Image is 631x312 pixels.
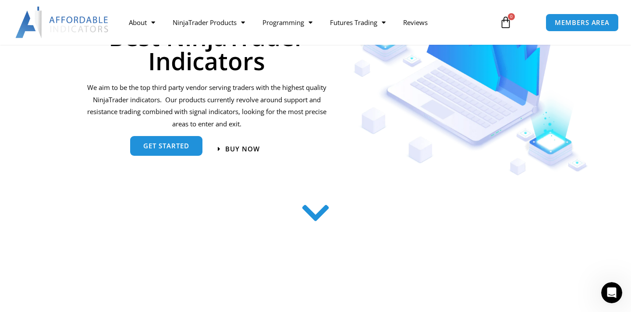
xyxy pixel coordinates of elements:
[130,136,202,156] a: get started
[321,12,394,32] a: Futures Trading
[225,146,260,152] span: Buy now
[120,12,164,32] a: About
[218,146,260,152] a: Buy now
[555,19,610,26] span: MEMBERS AREA
[164,12,254,32] a: NinjaTrader Products
[546,14,619,32] a: MEMBERS AREA
[394,12,436,32] a: Reviews
[120,12,493,32] nav: Menu
[601,282,622,303] iframe: Intercom live chat
[508,13,515,20] span: 0
[85,25,328,73] h1: Best NinjaTrader Indicators
[254,12,321,32] a: Programming
[143,143,189,149] span: get started
[85,82,328,130] p: We aim to be the top third party vendor serving traders with the highest quality NinjaTrader indi...
[486,10,525,35] a: 0
[15,7,110,38] img: LogoAI | Affordable Indicators – NinjaTrader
